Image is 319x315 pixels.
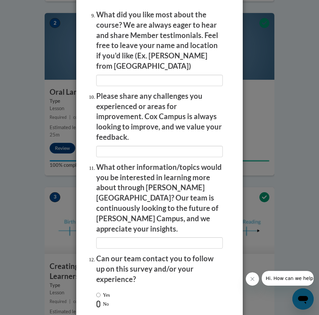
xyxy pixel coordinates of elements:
[246,272,259,286] iframe: Close message
[96,254,223,284] p: Can our team contact you to follow up on this survey and/or your experience?
[96,300,101,308] input: No
[4,5,54,10] span: Hi. How can we help?
[96,300,109,308] label: No
[96,10,223,71] p: What did you like most about the course? We are always eager to hear and share Member testimonial...
[262,271,314,286] iframe: Message from company
[96,91,223,142] p: Please share any challenges you experienced or areas for improvement. Cox Campus is always lookin...
[96,291,101,299] input: Yes
[96,162,223,234] p: What other information/topics would you be interested in learning more about through [PERSON_NAME...
[96,291,110,299] label: Yes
